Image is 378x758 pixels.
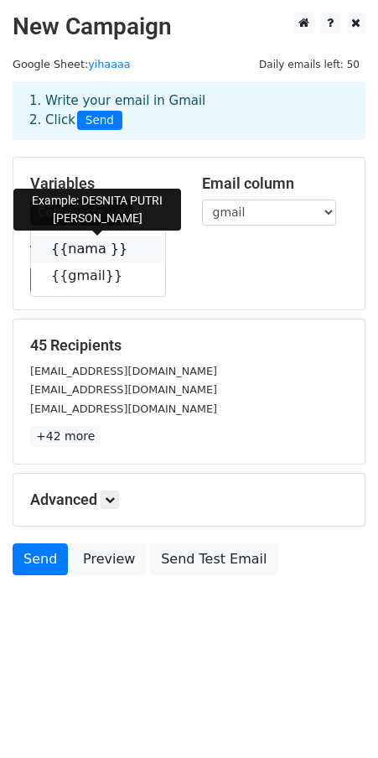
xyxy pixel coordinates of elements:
[13,189,181,231] div: Example: DESNITA PUTRI [PERSON_NAME]
[253,58,365,70] a: Daily emails left: 50
[13,13,365,41] h2: New Campaign
[17,91,361,130] div: 1. Write your email in Gmail 2. Click
[30,336,348,355] h5: 45 Recipients
[13,543,68,575] a: Send
[13,58,131,70] small: Google Sheet:
[294,678,378,758] iframe: Chat Widget
[77,111,122,131] span: Send
[30,383,217,396] small: [EMAIL_ADDRESS][DOMAIN_NAME]
[253,55,365,74] span: Daily emails left: 50
[31,262,165,289] a: {{gmail}}
[88,58,130,70] a: yihaaaa
[30,402,217,415] small: [EMAIL_ADDRESS][DOMAIN_NAME]
[150,543,277,575] a: Send Test Email
[202,174,349,193] h5: Email column
[72,543,146,575] a: Preview
[30,365,217,377] small: [EMAIL_ADDRESS][DOMAIN_NAME]
[30,174,177,193] h5: Variables
[30,491,348,509] h5: Advanced
[31,236,165,262] a: {{nama }}
[30,426,101,447] a: +42 more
